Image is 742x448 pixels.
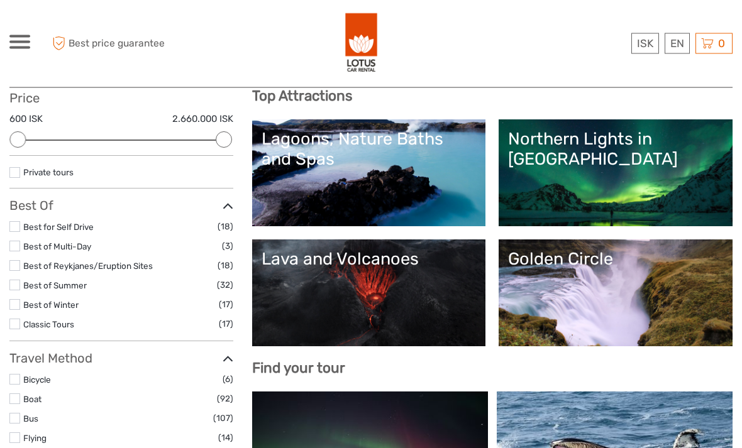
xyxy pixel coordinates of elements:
[222,239,233,254] span: (3)
[23,395,42,405] a: Boat
[23,222,94,232] a: Best for Self Drive
[23,242,91,252] a: Best of Multi-Day
[219,317,233,332] span: (17)
[145,19,160,35] button: Open LiveChat chat widget
[262,249,477,337] a: Lava and Volcanoes
[716,37,727,50] span: 0
[217,278,233,293] span: (32)
[218,259,233,273] span: (18)
[23,168,74,178] a: Private tours
[18,22,142,32] p: We're away right now. Please check back later!
[213,412,233,426] span: (107)
[23,414,38,424] a: Bus
[23,281,87,291] a: Best of Summer
[9,91,233,106] h3: Price
[23,434,47,444] a: Flying
[23,261,153,271] a: Best of Reykjanes/Eruption Sites
[637,37,653,50] span: ISK
[218,431,233,445] span: (14)
[219,298,233,312] span: (17)
[262,249,477,270] div: Lava and Volcanoes
[23,320,74,330] a: Classic Tours
[262,129,477,170] div: Lagoons, Nature Baths and Spas
[252,360,345,377] b: Find your tour
[508,129,723,217] a: Northern Lights in [GEOGRAPHIC_DATA]
[345,13,379,75] img: 443-e2bd2384-01f0-477a-b1bf-f993e7f52e7d_logo_big.png
[9,351,233,366] h3: Travel Method
[223,373,233,387] span: (6)
[23,300,79,310] a: Best of Winter
[9,199,233,214] h3: Best Of
[217,392,233,407] span: (92)
[218,220,233,234] span: (18)
[9,113,43,126] label: 600 ISK
[508,249,723,337] a: Golden Circle
[172,113,233,126] label: 2.660.000 ISK
[665,33,690,54] div: EN
[508,129,723,170] div: Northern Lights in [GEOGRAPHIC_DATA]
[262,129,477,217] a: Lagoons, Nature Baths and Spas
[252,88,352,105] b: Top Attractions
[23,375,51,385] a: Bicycle
[508,249,723,270] div: Golden Circle
[49,33,191,54] span: Best price guarantee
